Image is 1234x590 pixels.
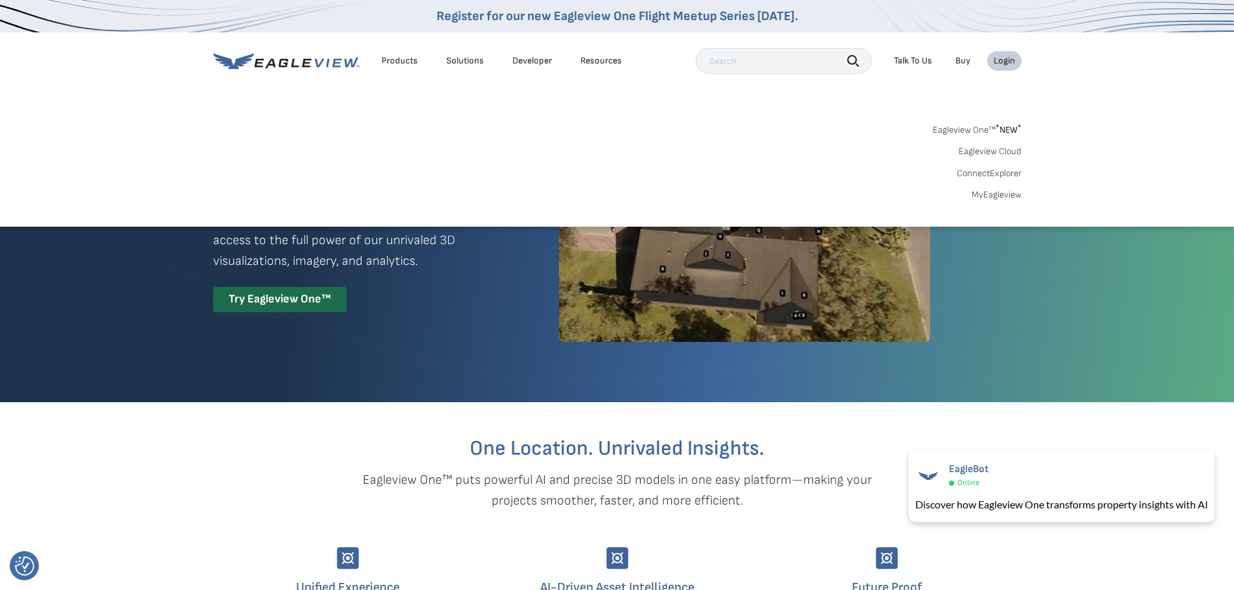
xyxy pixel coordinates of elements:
img: Group-9744.svg [876,547,898,569]
a: Register for our new Eagleview One Flight Meetup Series [DATE]. [437,8,798,24]
div: Products [382,55,418,67]
div: Discover how Eagleview One transforms property insights with AI [915,497,1208,512]
img: Revisit consent button [15,556,34,576]
a: Buy [955,55,970,67]
img: EagleBot [915,463,941,489]
p: Eagleview One™ puts powerful AI and precise 3D models in one easy platform—making your projects s... [340,470,895,511]
span: NEW [996,124,1022,135]
div: Talk To Us [894,55,932,67]
div: Login [994,55,1015,67]
div: Solutions [446,55,484,67]
div: Resources [580,55,622,67]
img: Group-9744.svg [337,547,359,569]
img: Group-9744.svg [606,547,628,569]
input: Search [696,48,872,74]
p: A premium digital experience that provides seamless access to the full power of our unrivaled 3D ... [213,209,512,271]
button: Consent Preferences [15,556,34,576]
span: EagleBot [949,463,988,475]
a: Developer [512,55,552,67]
h2: One Location. Unrivaled Insights. [223,438,1012,459]
span: Online [957,478,979,488]
div: Try Eagleview One™ [213,287,347,312]
a: MyEagleview [972,189,1022,201]
a: ConnectExplorer [957,168,1022,179]
a: Eagleview Cloud [959,146,1022,157]
a: Eagleview One™*NEW* [933,120,1022,135]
